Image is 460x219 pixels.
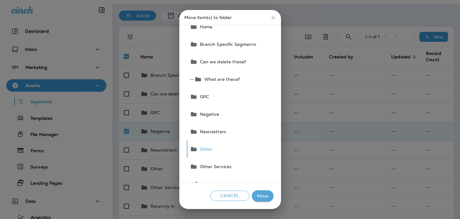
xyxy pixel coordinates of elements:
span: Can we delete these? [197,59,247,64]
button: --Lawn Care [187,175,273,193]
span: Branch Specific Segments [197,42,256,47]
span: Newsletters [197,129,227,134]
button: Other Services [187,158,273,175]
span: Other [197,147,213,152]
button: close [268,12,279,23]
button: Branch Specific Segments [187,36,273,53]
p: Move item(s) to folder [184,15,276,20]
button: Move [252,190,273,202]
button: Cancel [210,191,249,201]
span: -- [190,77,194,82]
span: GPC [197,94,209,99]
button: GPC [187,88,273,105]
button: --What are these? [187,71,273,88]
button: Other [187,140,273,158]
span: -- [190,182,194,187]
button: Can we delete these? [187,53,273,71]
button: Newsletters [187,123,273,140]
span: Other Services [197,164,232,169]
span: What are these? [202,77,240,82]
span: Lawn Care [202,182,227,187]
